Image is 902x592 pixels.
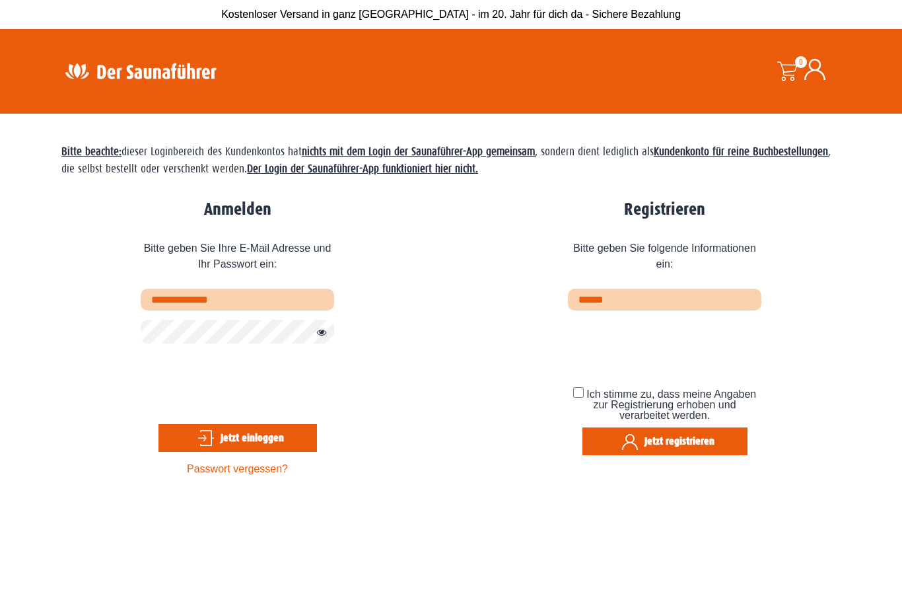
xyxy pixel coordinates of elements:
span: Bitte beachte: [61,145,121,158]
iframe: reCAPTCHA [568,320,769,371]
a: Passwort vergessen? [187,463,288,474]
span: Ich stimme zu, dass meine Angaben zur Registrierung erhoben und verarbeitet werden. [586,388,756,421]
button: Jetzt einloggen [158,424,317,452]
button: Passwort anzeigen [310,325,327,341]
span: 0 [795,56,807,68]
span: Bitte geben Sie Ihre E-Mail Adresse und Ihr Passwort ein: [141,231,334,289]
h2: Registrieren [568,200,761,220]
span: dieser Loginbereich des Kundenkontos hat , sondern dient lediglich als , die selbst bestellt oder... [61,145,831,175]
strong: Der Login der Saunaführer-App funktioniert hier nicht. [247,163,478,175]
h2: Anmelden [141,200,334,220]
strong: Kundenkonto für reine Buchbestellungen [654,145,828,158]
span: Kostenloser Versand in ganz [GEOGRAPHIC_DATA] - im 20. Jahr für dich da - Sichere Bezahlung [221,9,681,20]
input: Ich stimme zu, dass meine Angaben zur Registrierung erhoben und verarbeitet werden. [573,387,584,398]
iframe: reCAPTCHA [141,353,341,405]
button: Jetzt registrieren [582,427,747,455]
span: Bitte geben Sie folgende Informationen ein: [568,231,761,289]
strong: nichts mit dem Login der Saunaführer-App gemeinsam [302,145,535,158]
